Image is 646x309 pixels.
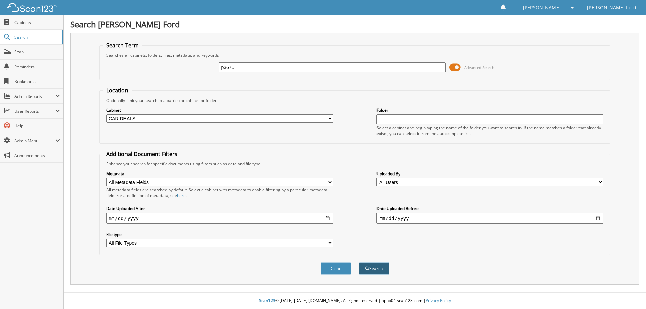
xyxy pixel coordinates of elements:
[103,150,181,158] legend: Additional Document Filters
[321,262,351,275] button: Clear
[177,193,186,198] a: here
[14,64,60,70] span: Reminders
[376,206,603,211] label: Date Uploaded Before
[103,98,607,103] div: Optionally limit your search to a particular cabinet or folder
[103,87,132,94] legend: Location
[359,262,389,275] button: Search
[376,171,603,177] label: Uploaded By
[376,125,603,137] div: Select a cabinet and begin typing the name of the folder you want to search in. If the name match...
[14,49,60,55] span: Scan
[64,293,646,309] div: © [DATE]-[DATE] [DOMAIN_NAME]. All rights reserved | appb04-scan123-com |
[523,6,561,10] span: [PERSON_NAME]
[106,206,333,211] label: Date Uploaded After
[14,20,60,25] span: Cabinets
[103,52,607,58] div: Searches all cabinets, folders, files, metadata, and keywords
[259,298,275,303] span: Scan123
[106,107,333,113] label: Cabinet
[106,171,333,177] label: Metadata
[587,6,636,10] span: [PERSON_NAME] Ford
[14,34,59,40] span: Search
[426,298,451,303] a: Privacy Policy
[106,187,333,198] div: All metadata fields are searched by default. Select a cabinet with metadata to enable filtering b...
[70,18,639,30] h1: Search [PERSON_NAME] Ford
[7,3,57,12] img: scan123-logo-white.svg
[14,93,55,99] span: Admin Reports
[14,138,55,144] span: Admin Menu
[14,153,60,158] span: Announcements
[14,79,60,84] span: Bookmarks
[106,213,333,224] input: start
[103,161,607,167] div: Enhance your search for specific documents using filters such as date and file type.
[14,108,55,114] span: User Reports
[464,65,494,70] span: Advanced Search
[376,213,603,224] input: end
[14,123,60,129] span: Help
[103,42,142,49] legend: Search Term
[376,107,603,113] label: Folder
[106,232,333,237] label: File type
